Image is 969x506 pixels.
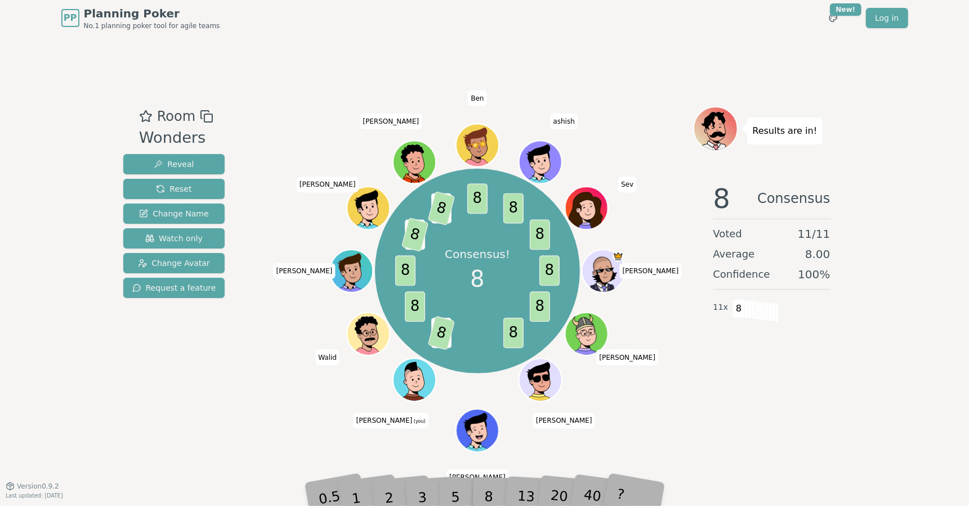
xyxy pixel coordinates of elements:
button: Change Avatar [123,253,225,273]
button: Request a feature [123,278,225,298]
span: 8 [428,191,456,225]
button: Reveal [123,154,225,174]
span: PP [64,11,77,25]
span: Click to change your name [551,114,578,129]
span: Confidence [713,266,770,282]
span: Click to change your name [297,177,359,192]
span: Jay is the host [613,251,623,261]
button: New! [823,8,843,28]
span: Average [713,246,755,262]
span: 8 [539,256,560,286]
span: 8 [530,292,550,322]
p: Results are in! [753,123,818,139]
span: No.1 planning poker tool for agile teams [84,21,220,30]
span: Request a feature [132,282,216,293]
span: 11 x [713,301,729,314]
button: Add as favourite [139,106,153,126]
span: 100 % [798,266,830,282]
span: Click to change your name [354,413,428,428]
span: Last updated: [DATE] [6,493,63,499]
span: Click to change your name [274,263,336,279]
span: Click to change your name [620,263,682,279]
span: 8 [733,299,745,318]
span: 8 [405,292,425,322]
span: Reset [156,183,191,195]
span: Room [157,106,195,126]
span: 8 [428,316,456,350]
button: Reset [123,179,225,199]
a: Log in [866,8,908,28]
p: Consensus! [445,246,510,262]
span: (you) [412,419,426,424]
div: New! [830,3,862,16]
button: Change Name [123,204,225,224]
div: Wonders [139,126,213,150]
span: Planning Poker [84,6,220,21]
span: 8 [395,256,416,286]
span: Click to change your name [533,413,595,428]
span: 8 [503,318,524,349]
span: Reveal [154,159,194,170]
span: 8 [503,193,524,224]
span: Click to change your name [596,350,658,365]
span: 8 [470,262,484,296]
span: Change Name [139,208,208,219]
button: Click to change your avatar [394,360,435,400]
span: Consensus [757,185,830,212]
span: Watch only [145,233,203,244]
span: Click to change your name [468,90,486,106]
span: 8.00 [805,246,830,262]
span: Change Avatar [138,257,210,269]
span: 8 [401,218,429,252]
button: Version0.9.2 [6,482,59,491]
span: 8 [713,185,731,212]
button: Watch only [123,228,225,249]
span: 11 / 11 [798,226,830,242]
span: Click to change your name [315,350,340,365]
span: 8 [467,184,488,214]
span: Version 0.9.2 [17,482,59,491]
span: 8 [530,220,550,250]
a: PPPlanning PokerNo.1 planning poker tool for agile teams [61,6,220,30]
span: Voted [713,226,743,242]
span: Click to change your name [360,114,422,129]
span: Click to change your name [618,177,636,192]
